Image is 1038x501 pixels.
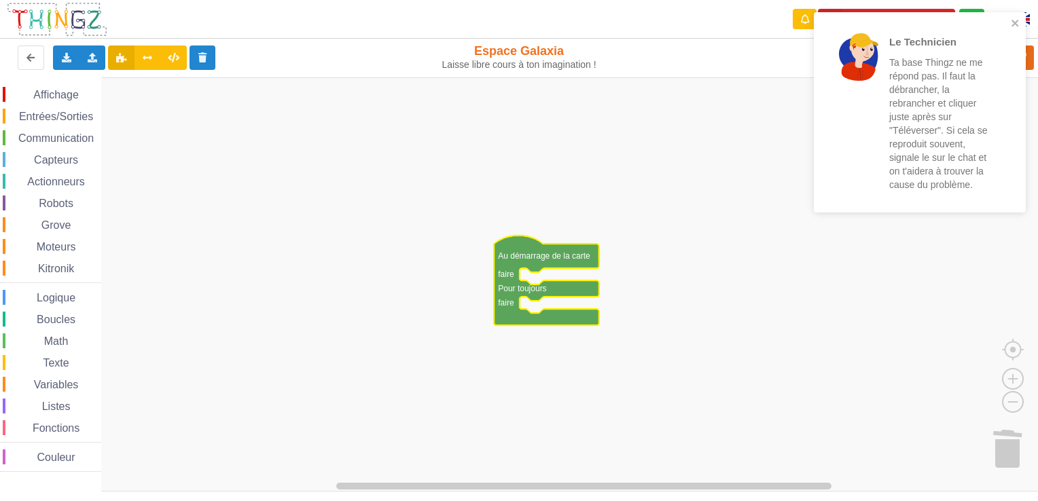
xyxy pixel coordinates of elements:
[17,111,95,122] span: Entrées/Sorties
[25,176,87,187] span: Actionneurs
[430,43,608,71] div: Espace Galaxia
[1011,18,1020,31] button: close
[35,451,77,463] span: Couleur
[35,314,77,325] span: Boucles
[41,357,71,369] span: Texte
[498,270,514,279] text: faire
[35,292,77,303] span: Logique
[889,35,995,49] p: Le Technicien
[889,56,995,191] p: Ta base Thingz ne me répond pas. Il faut la débrancher, la rebrancher et cliquer juste après sur ...
[36,263,76,274] span: Kitronik
[39,219,73,231] span: Grove
[35,241,78,253] span: Moteurs
[6,1,108,37] img: thingz_logo.png
[498,284,546,293] text: Pour toujours
[32,154,80,166] span: Capteurs
[818,9,955,30] button: Appairer une carte
[40,401,73,412] span: Listes
[31,89,80,100] span: Affichage
[498,251,590,261] text: Au démarrage de la carte
[32,379,81,390] span: Variables
[430,59,608,71] div: Laisse libre cours à ton imagination !
[16,132,96,144] span: Communication
[42,335,71,347] span: Math
[31,422,82,434] span: Fonctions
[498,298,514,308] text: faire
[37,198,75,209] span: Robots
